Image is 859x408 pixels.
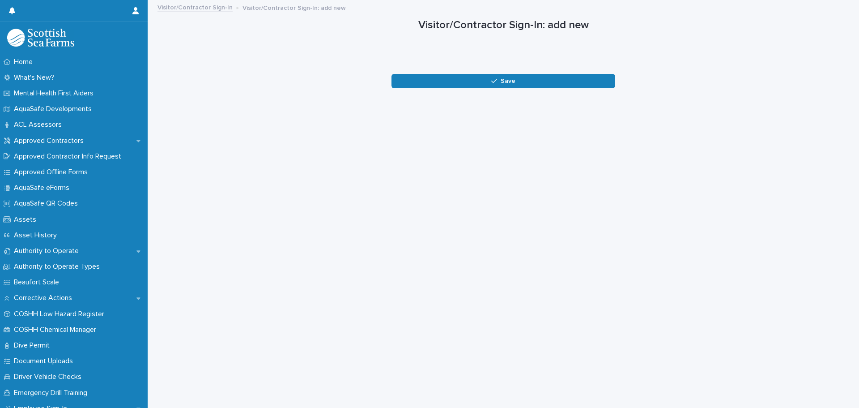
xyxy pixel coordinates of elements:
a: Visitor/Contractor Sign-In [157,2,233,12]
h1: Visitor/Contractor Sign-In: add new [391,19,615,32]
p: Visitor/Contractor Sign-In: add new [242,2,346,12]
p: AquaSafe Developments [10,105,99,113]
p: Asset History [10,231,64,240]
p: Approved Contractor Info Request [10,152,128,161]
p: Corrective Actions [10,294,79,302]
p: Driver Vehicle Checks [10,373,89,381]
p: AquaSafe QR Codes [10,199,85,208]
p: Authority to Operate Types [10,262,107,271]
p: Beaufort Scale [10,278,66,287]
p: AquaSafe eForms [10,184,77,192]
p: Emergency Drill Training [10,389,94,397]
p: Assets [10,215,43,224]
p: Authority to Operate [10,247,86,255]
p: Dive Permit [10,341,57,350]
button: Save [391,74,615,88]
p: Document Uploads [10,357,80,365]
p: Mental Health First Aiders [10,89,101,98]
p: Approved Offline Forms [10,168,95,176]
img: bPIBxiqnSb2ggTQWdOVV [7,29,74,47]
p: Approved Contractors [10,137,91,145]
p: COSHH Low Hazard Register [10,310,111,318]
p: What's New? [10,73,62,82]
span: Save [501,78,515,84]
p: COSHH Chemical Manager [10,326,103,334]
p: ACL Assessors [10,120,69,129]
p: Home [10,58,40,66]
